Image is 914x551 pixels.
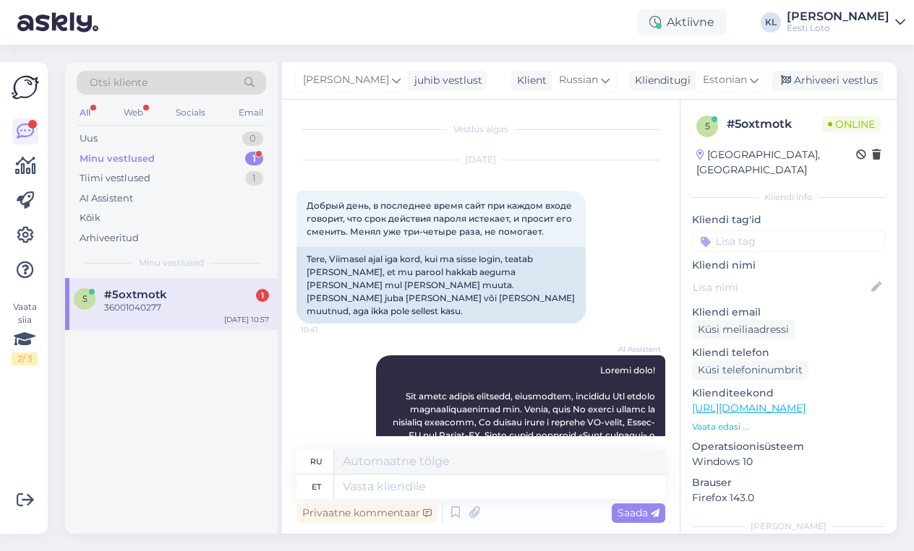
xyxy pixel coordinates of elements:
[787,22,889,34] div: Eesti Loto
[692,230,885,252] input: Lisa tag
[12,352,38,365] div: 2 / 3
[692,360,808,380] div: Küsi telefoninumbrit
[559,72,598,88] span: Russian
[236,103,266,122] div: Email
[80,231,139,246] div: Arhiveeritud
[692,305,885,320] p: Kliendi email
[245,171,263,186] div: 1
[692,320,795,339] div: Küsi meiliaadressi
[692,490,885,506] p: Firefox 143.0
[692,212,885,227] p: Kliendi tag'id
[296,503,437,523] div: Privaatne kommentaar
[12,74,39,101] img: Askly Logo
[242,131,263,146] div: 0
[761,12,781,32] div: KL
[121,103,146,122] div: Web
[409,73,482,88] div: juhib vestlust
[692,420,885,433] p: Vaata edasi ...
[629,73,691,88] div: Klienditugi
[822,116,881,132] span: Online
[296,247,586,324] div: Tere, Viimasel ajal iga kord, kui ma sisse login, teatab [PERSON_NAME], et mu parool hakkab aegum...
[607,344,661,355] span: AI Assistent
[303,72,389,88] span: [PERSON_NAME]
[511,73,547,88] div: Klient
[312,474,321,499] div: et
[692,386,885,401] p: Klienditeekond
[245,152,263,166] div: 1
[692,191,885,204] div: Kliendi info
[80,152,155,166] div: Minu vestlused
[296,153,665,166] div: [DATE]
[703,72,747,88] span: Estonian
[224,314,269,325] div: [DATE] 10:57
[90,75,148,90] span: Otsi kliente
[618,506,659,519] span: Saada
[772,71,884,90] div: Arhiveeri vestlus
[638,9,726,35] div: Aktiivne
[301,324,355,335] span: 10:41
[80,191,133,206] div: AI Assistent
[307,200,574,237] span: Добрый день, в последнее время сайт при каждом входе говорит, что срок действия пароля истекает, ...
[80,131,98,146] div: Uus
[80,171,150,186] div: Tiimi vestlused
[692,345,885,360] p: Kliendi telefon
[310,449,323,474] div: ru
[787,11,889,22] div: [PERSON_NAME]
[692,454,885,469] p: Windows 10
[787,11,905,34] a: [PERSON_NAME]Eesti Loto
[696,147,856,178] div: [GEOGRAPHIC_DATA], [GEOGRAPHIC_DATA]
[77,103,93,122] div: All
[104,301,269,314] div: 36001040277
[104,288,167,301] span: #5oxtmotk
[692,439,885,454] p: Operatsioonisüsteem
[692,520,885,533] div: [PERSON_NAME]
[692,258,885,273] p: Kliendi nimi
[727,116,822,133] div: # 5oxtmotk
[692,475,885,490] p: Brauser
[12,300,38,365] div: Vaata siia
[296,123,665,136] div: Vestlus algas
[173,103,208,122] div: Socials
[139,256,204,269] span: Minu vestlused
[705,121,710,131] span: 5
[692,402,806,415] a: [URL][DOMAIN_NAME]
[693,279,868,295] input: Lisa nimi
[82,293,87,304] span: 5
[256,289,269,302] div: 1
[80,211,101,225] div: Kõik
